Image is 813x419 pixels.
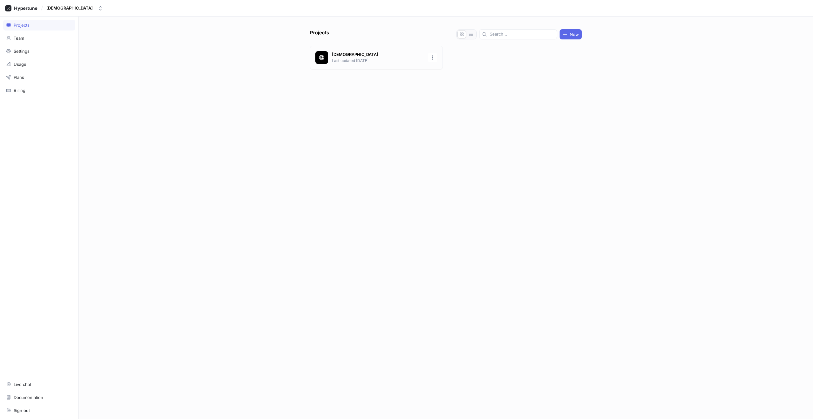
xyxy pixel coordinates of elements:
[14,408,30,413] div: Sign out
[14,88,25,93] div: Billing
[3,33,75,44] a: Team
[332,58,424,64] p: Last updated [DATE]
[14,62,26,67] div: Usage
[3,72,75,83] a: Plans
[3,59,75,70] a: Usage
[332,52,424,58] p: [DEMOGRAPHIC_DATA]
[14,49,30,54] div: Settings
[44,3,105,13] button: [DEMOGRAPHIC_DATA]
[3,392,75,403] a: Documentation
[310,29,329,39] p: Projects
[3,46,75,57] a: Settings
[14,382,31,387] div: Live chat
[560,29,582,39] button: New
[490,31,554,38] input: Search...
[14,23,30,28] div: Projects
[14,75,24,80] div: Plans
[14,36,24,41] div: Team
[14,395,43,400] div: Documentation
[570,32,579,36] span: New
[46,5,93,11] div: [DEMOGRAPHIC_DATA]
[3,20,75,31] a: Projects
[3,85,75,96] a: Billing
